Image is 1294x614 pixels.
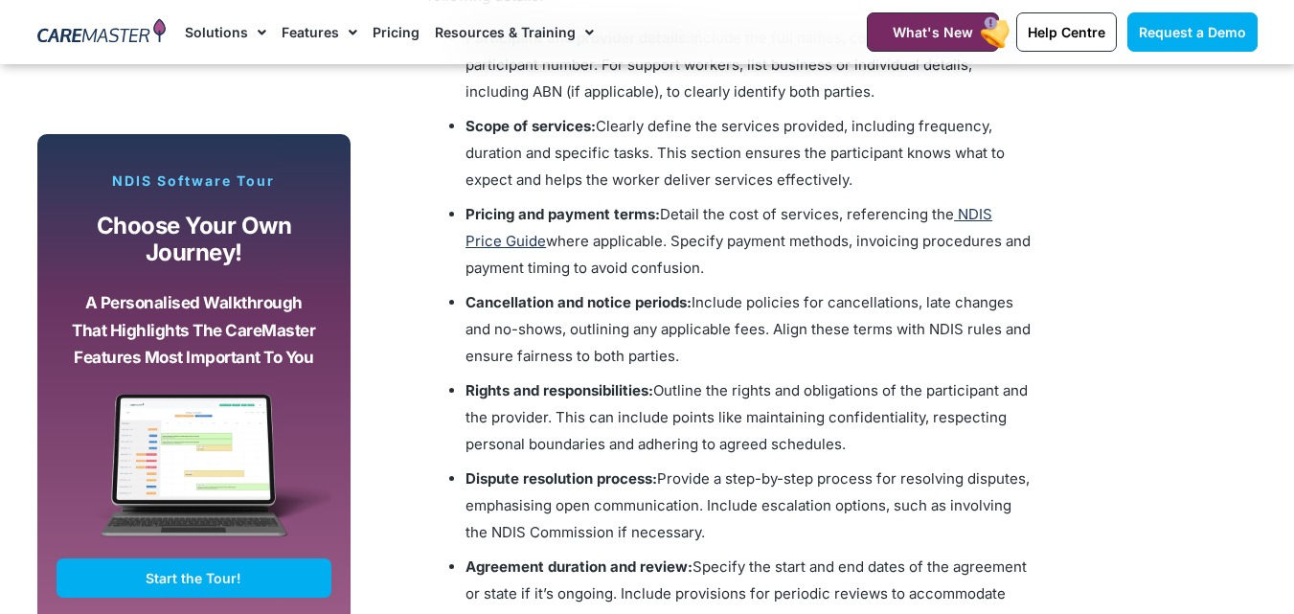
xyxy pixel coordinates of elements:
[465,117,1005,189] span: Clearly define the services provided, including frequency, duration and specific tasks. This sect...
[465,557,692,576] b: Agreement duration and review:
[465,293,1031,365] span: Include policies for cancellations, late changes and no-shows, outlining any applicable fees. Ali...
[465,381,653,399] b: Rights and responsibilities:
[465,469,1030,541] span: Provide a step-by-step process for resolving disputes, emphasising open communication. Include es...
[465,205,660,223] b: Pricing and payment terms:
[1028,24,1105,40] span: Help Centre
[465,232,1031,277] span: where applicable. Specify payment methods, invoicing procedures and payment timing to avoid confu...
[465,117,596,135] b: Scope of services:
[146,570,241,586] span: Start the Tour!
[465,381,1028,453] span: Outline the rights and obligations of the participant and the provider. This can include points l...
[1127,12,1258,52] a: Request a Demo
[71,213,318,267] p: Choose your own journey!
[867,12,999,52] a: What's New
[465,293,692,311] b: Cancellation and notice periods:
[660,205,954,223] span: Detail the cost of services, referencing the
[57,172,332,190] p: NDIS Software Tour
[465,29,1017,101] span: Include the full names, contact details and NDIS participant number. For support workers, list bu...
[37,18,167,47] img: CareMaster Logo
[1139,24,1246,40] span: Request a Demo
[71,289,318,372] p: A personalised walkthrough that highlights the CareMaster features most important to you
[57,394,332,558] img: CareMaster Software Mockup on Screen
[57,558,332,598] a: Start the Tour!
[1016,12,1117,52] a: Help Centre
[465,469,657,488] b: Dispute resolution process:
[893,24,973,40] span: What's New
